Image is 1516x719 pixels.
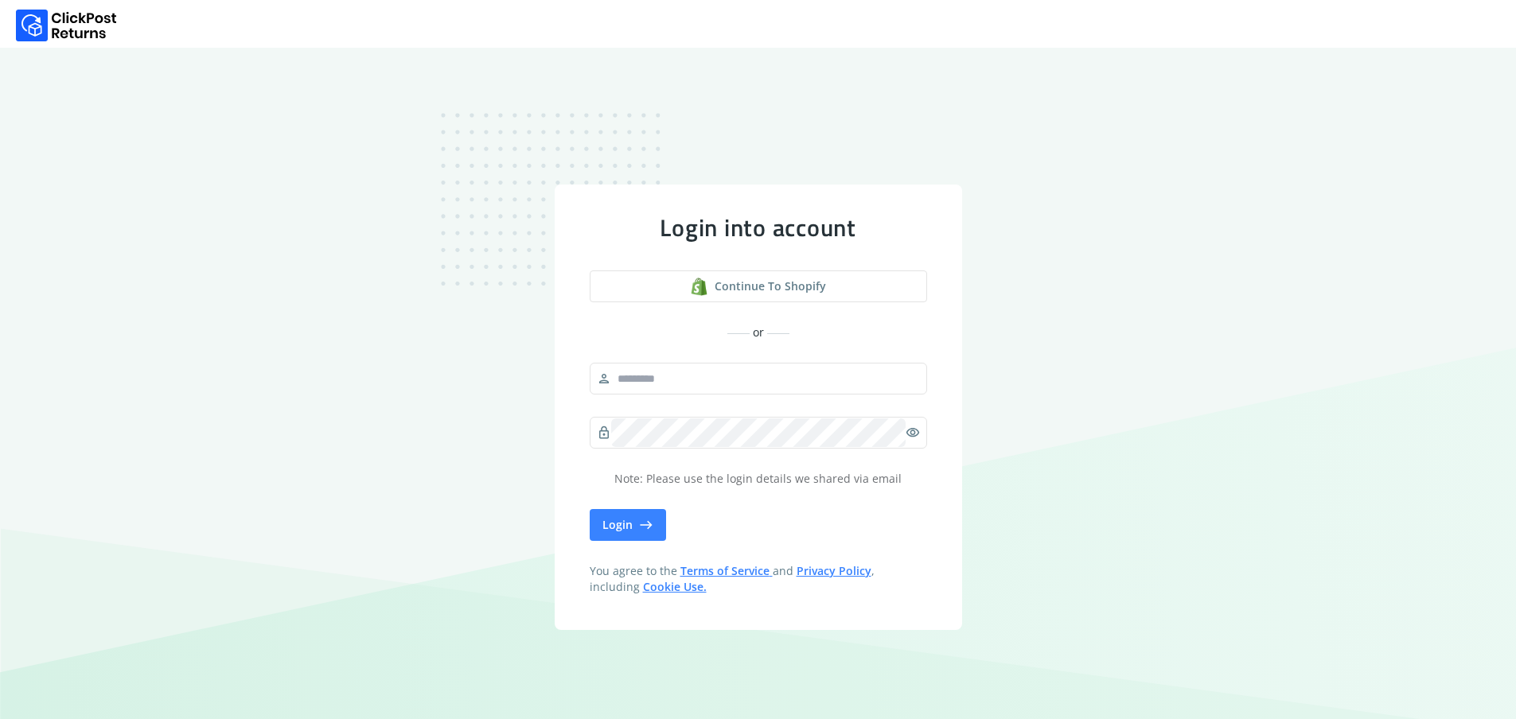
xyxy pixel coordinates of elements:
[590,325,927,340] div: or
[590,270,927,302] button: Continue to shopify
[715,278,826,294] span: Continue to shopify
[590,270,927,302] a: shopify logoContinue to shopify
[590,471,927,487] p: Note: Please use the login details we shared via email
[690,278,708,296] img: shopify logo
[590,563,927,595] span: You agree to the and , including
[597,422,611,444] span: lock
[16,10,117,41] img: Logo
[797,563,871,578] a: Privacy Policy
[597,367,611,390] span: person
[590,213,927,242] div: Login into account
[590,509,666,541] button: Login east
[643,579,707,594] a: Cookie Use.
[639,514,653,536] span: east
[680,563,773,578] a: Terms of Service
[906,422,920,444] span: visibility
